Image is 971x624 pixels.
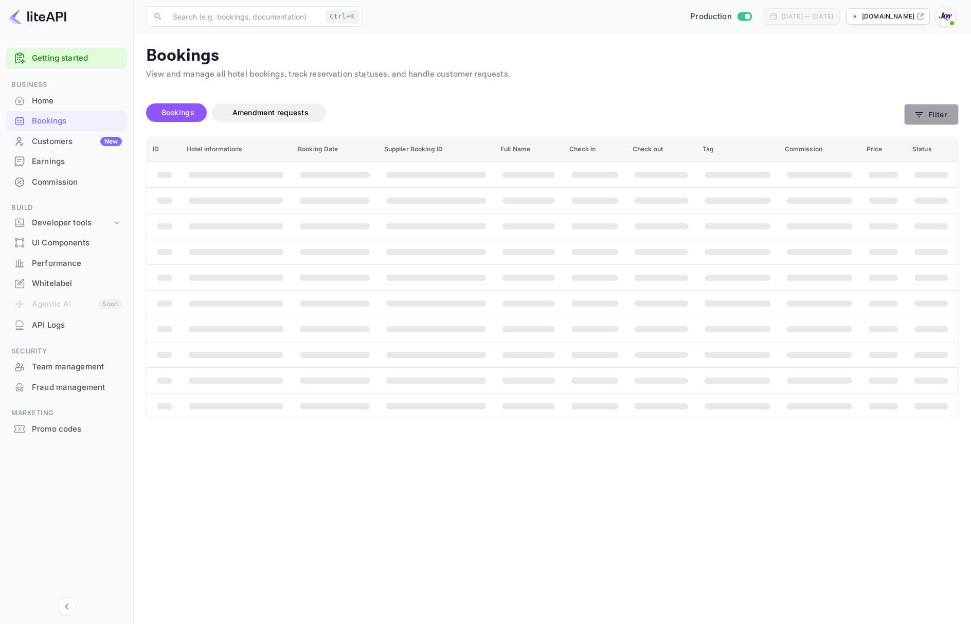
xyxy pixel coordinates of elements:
[6,346,127,357] span: Security
[686,11,756,23] div: Switch to Sandbox mode
[147,137,181,162] th: ID
[292,137,378,162] th: Booking Date
[32,95,122,107] div: Home
[146,103,904,122] div: account-settings tabs
[6,315,127,335] div: API Logs
[904,104,959,125] button: Filter
[32,382,122,394] div: Fraud management
[862,12,914,21] p: [DOMAIN_NAME]
[58,597,76,616] button: Collapse navigation
[6,48,127,69] div: Getting started
[782,12,833,21] div: [DATE] — [DATE]
[6,132,127,151] a: CustomersNew
[32,361,122,373] div: Team management
[937,8,954,25] img: With Joy
[6,152,127,171] a: Earnings
[6,233,127,253] div: UI Components
[32,258,122,270] div: Performance
[6,378,127,398] div: Fraud management
[696,137,779,162] th: Tag
[6,274,127,293] a: Whitelabel
[6,254,127,274] div: Performance
[32,52,122,64] a: Getting started
[32,278,122,290] div: Whitelabel
[146,68,959,81] p: View and manage all hotel bookings, track reservation statuses, and handle customer requests.
[378,137,494,162] th: Supplier Booking ID
[232,108,309,117] span: Amendment requests
[100,137,122,146] div: New
[147,137,958,419] table: booking table
[6,91,127,110] a: Home
[6,111,127,130] a: Bookings
[32,156,122,168] div: Earnings
[161,108,194,117] span: Bookings
[779,137,860,162] th: Commission
[6,357,127,377] div: Team management
[6,419,127,439] div: Promo codes
[32,136,122,148] div: Customers
[906,137,958,162] th: Status
[32,115,122,127] div: Bookings
[6,419,127,438] a: Promo codes
[6,172,127,191] a: Commission
[6,315,127,334] a: API Logs
[6,152,127,172] div: Earnings
[32,237,122,249] div: UI Components
[6,111,127,131] div: Bookings
[860,137,906,162] th: Price
[6,357,127,376] a: Team management
[6,214,127,232] div: Developer tools
[6,132,127,152] div: CustomersNew
[6,378,127,397] a: Fraud management
[690,11,732,23] span: Production
[6,172,127,192] div: Commission
[6,233,127,252] a: UI Components
[563,137,626,162] th: Check in
[8,8,66,25] img: LiteAPI logo
[326,10,358,23] div: Ctrl+K
[6,274,127,294] div: Whitelabel
[167,6,322,27] input: Search (e.g. bookings, documentation)
[32,217,112,229] div: Developer tools
[494,137,563,162] th: Full Name
[32,319,122,331] div: API Logs
[626,137,696,162] th: Check out
[6,202,127,213] span: Build
[32,176,122,188] div: Commission
[181,137,292,162] th: Hotel informations
[32,423,122,435] div: Promo codes
[6,79,127,91] span: Business
[6,91,127,111] div: Home
[6,254,127,273] a: Performance
[146,46,959,66] p: Bookings
[6,407,127,419] span: Marketing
